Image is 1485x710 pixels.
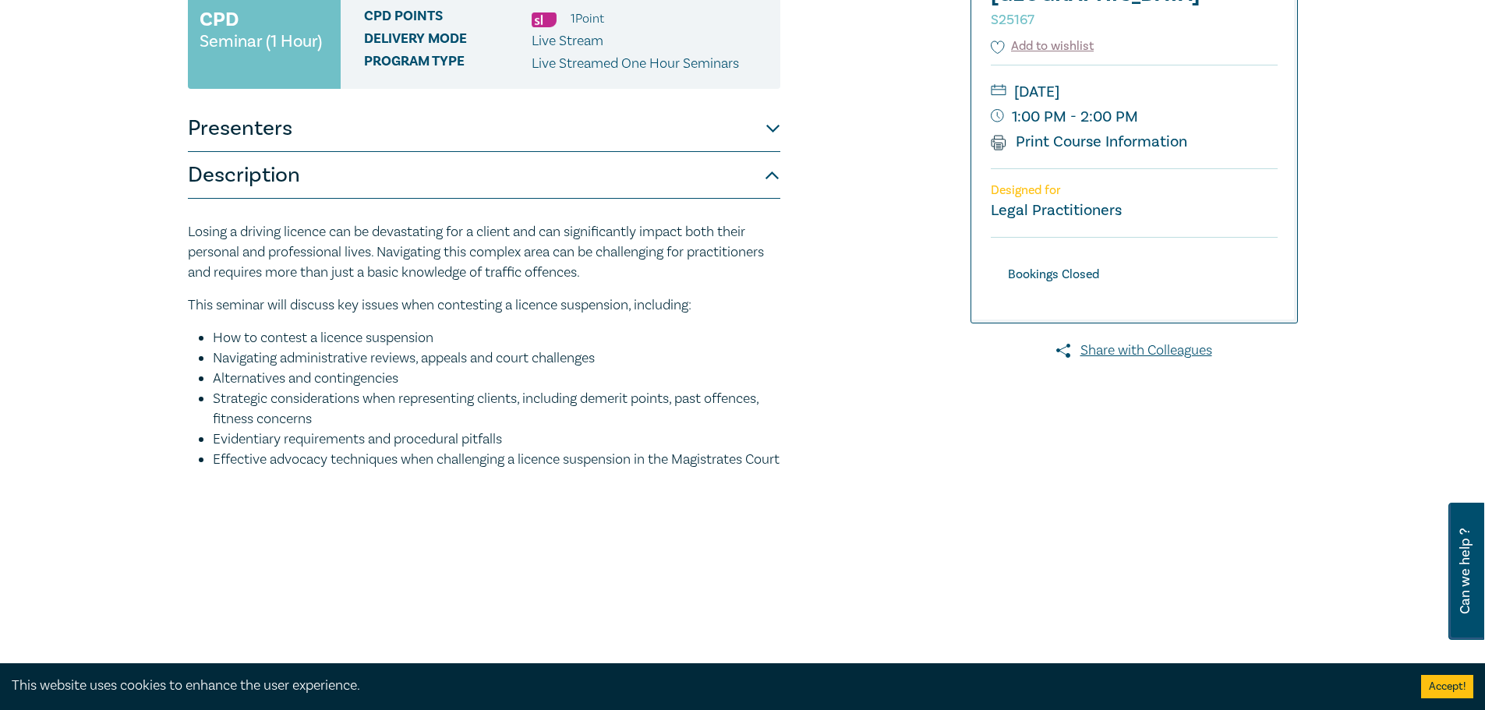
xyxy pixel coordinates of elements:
span: CPD Points [364,9,532,29]
li: 1 Point [571,9,604,29]
div: This website uses cookies to enhance the user experience. [12,676,1398,696]
span: Can we help ? [1458,512,1473,631]
span: Delivery Mode [364,31,532,51]
small: S25167 [991,11,1034,29]
h3: CPD [200,5,239,34]
p: Losing a driving licence can be devastating for a client and can significantly impact both their ... [188,222,780,283]
p: Designed for [991,183,1278,198]
button: Presenters [188,105,780,152]
small: Seminar (1 Hour) [200,34,322,49]
li: Evidentiary requirements and procedural pitfalls [213,429,780,450]
li: Strategic considerations when representing clients, including demerit points, past offences, fitn... [213,389,780,429]
small: Legal Practitioners [991,200,1122,221]
small: 1:00 PM - 2:00 PM [991,104,1278,129]
span: Live Stream [532,32,603,50]
img: Substantive Law [532,12,557,27]
a: Print Course Information [991,132,1188,152]
li: Alternatives and contingencies [213,369,780,389]
p: Live Streamed One Hour Seminars [532,54,739,74]
button: Accept cookies [1421,675,1473,698]
p: This seminar will discuss key issues when contesting a licence suspension, including: [188,295,780,316]
a: Share with Colleagues [971,341,1298,361]
button: Add to wishlist [991,37,1094,55]
small: [DATE] [991,79,1278,104]
li: Effective advocacy techniques when challenging a licence suspension in the Magistrates Court [213,450,780,470]
li: How to contest a licence suspension [213,328,780,348]
span: Program type [364,54,532,74]
div: Bookings Closed [991,264,1116,285]
li: Navigating administrative reviews, appeals and court challenges [213,348,780,369]
button: Description [188,152,780,199]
